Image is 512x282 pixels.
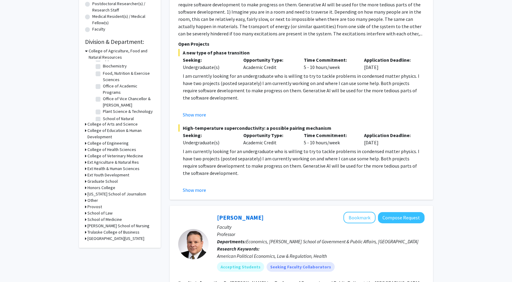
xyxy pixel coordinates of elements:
[304,132,355,139] p: Time Commitment:
[183,72,425,101] p: I am currently looking for an undergraduate who is willing to try to tackle problems in condensed...
[243,56,295,64] p: Opportunity Type:
[87,127,155,140] h3: College of Education & Human Development
[217,252,425,260] div: American Political Economics, Law & Regulation, Health
[87,146,136,153] h3: College of Health Sciences
[217,223,425,231] p: Faculty
[217,231,425,238] p: Professor
[183,64,234,71] div: Undergraduate(s)
[92,26,105,32] label: Faculty
[183,132,234,139] p: Seeking:
[304,56,355,64] p: Time Commitment:
[92,1,155,13] label: Postdoctoral Researcher(s) / Research Staff
[87,235,144,242] h3: [GEOGRAPHIC_DATA][US_STATE]
[183,56,234,64] p: Seeking:
[87,185,115,191] h3: Honors College
[87,216,122,223] h3: School of Medicine
[183,139,234,146] div: Undergraduate(s)
[364,56,415,64] p: Application Deadline:
[87,223,149,229] h3: [PERSON_NAME] School of Nursing
[103,83,153,96] label: Office of Academic Programs
[87,121,138,127] h3: College of Arts and Science
[89,48,155,61] h3: College of Agriculture, Food and Natural Resources
[103,96,153,108] label: Office of Vice Chancellor & [PERSON_NAME]
[299,56,360,71] div: 5 - 10 hours/week
[239,132,299,146] div: Academic Credit
[87,197,98,204] h3: Other
[178,49,425,56] span: A new type of phase transition
[87,153,143,159] h3: College of Veterinary Medicine
[5,255,26,277] iframe: Chat
[299,132,360,146] div: 5 - 10 hours/week
[239,56,299,71] div: Academic Credit
[87,166,139,172] h3: Ext Health & Human Sciences
[183,111,206,118] button: Show more
[178,40,425,48] p: Open Projects
[87,191,146,197] h3: [US_STATE] School of Journalism
[217,238,246,244] b: Departments:
[183,186,206,194] button: Show more
[87,172,129,178] h3: Ext Youth Development
[267,262,335,272] mat-chip: Seeking Faculty Collaborators
[217,214,264,221] a: [PERSON_NAME]
[183,148,425,177] p: I am currently looking for an undergraduate who is willing to try to tackle problems in condensed...
[92,13,155,26] label: Medical Resident(s) / Medical Fellow(s)
[87,210,113,216] h3: School of Law
[87,159,139,166] h3: Ext Agriculture & Natural Res
[343,212,376,223] button: Add Jeff Milyo to Bookmarks
[359,56,420,71] div: [DATE]
[103,116,153,128] label: School of Natural Resources
[378,212,425,223] button: Compose Request to Jeff Milyo
[103,108,153,115] label: Plant Science & Technology
[359,132,420,146] div: [DATE]
[364,132,415,139] p: Application Deadline:
[87,140,129,146] h3: College of Engineering
[87,204,102,210] h3: Provost
[87,178,118,185] h3: Graduate School
[103,70,153,83] label: Food, Nutrition & Exercise Sciences
[87,229,139,235] h3: Trulaske College of Business
[217,246,260,252] b: Research Keywords:
[178,124,425,132] span: High-temperature superconductivity: a possible pairing mechanism
[243,132,295,139] p: Opportunity Type:
[103,63,127,69] label: Biochemistry
[217,262,264,272] mat-chip: Accepting Students
[246,238,418,244] span: Economics, [PERSON_NAME] School of Government & Public Affairs, [GEOGRAPHIC_DATA]
[85,38,155,45] h2: Division & Department:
